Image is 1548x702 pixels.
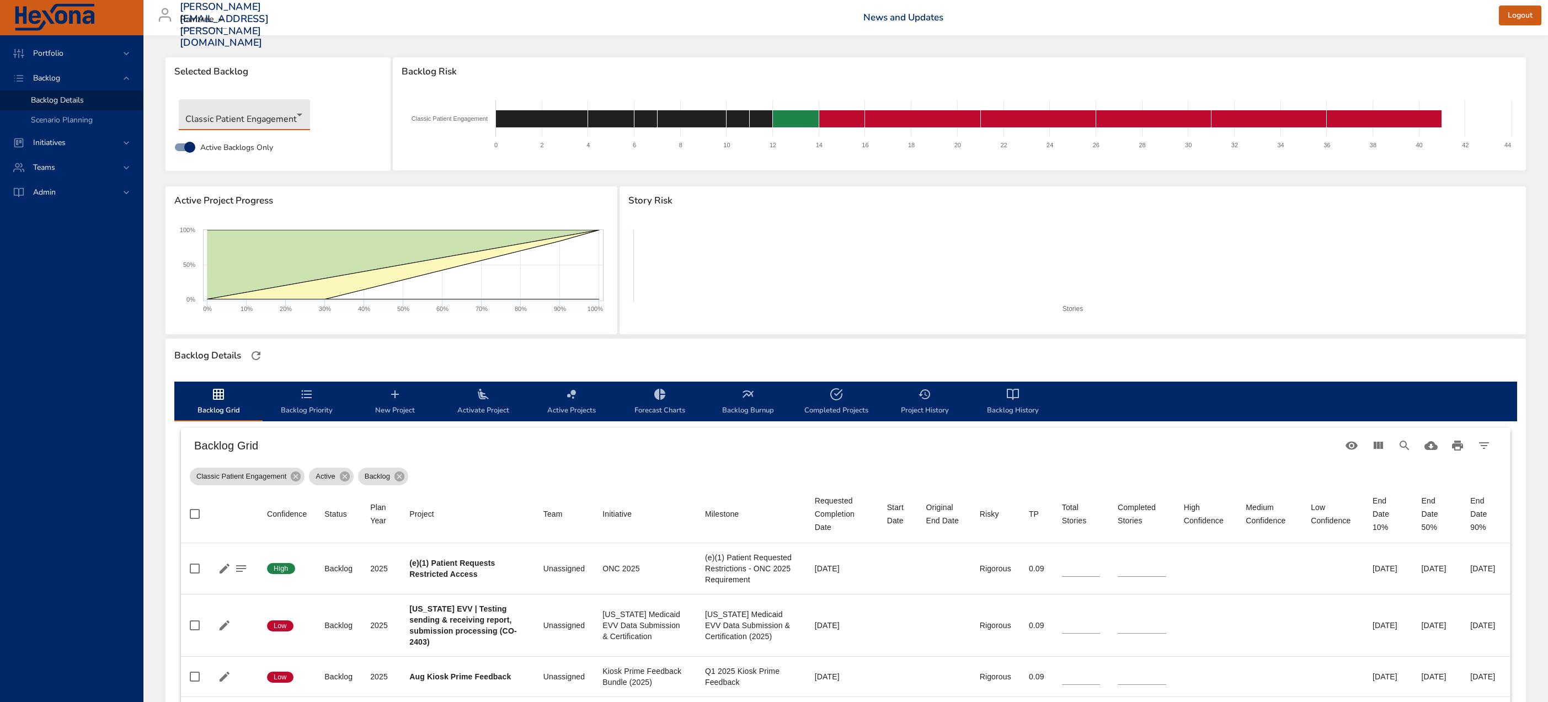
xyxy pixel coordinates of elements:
[24,48,72,58] span: Portfolio
[1422,671,1453,682] div: [DATE]
[13,4,96,31] img: Hexona
[1499,6,1541,26] button: Logout
[1422,494,1453,534] div: End Date 50%
[1029,507,1044,521] span: TP
[815,494,869,534] div: Requested Completion Date
[174,382,1517,421] div: backlog-tab
[174,195,608,206] span: Active Project Progress
[370,501,392,527] div: Plan Year
[194,437,1338,454] h6: Backlog Grid
[1416,142,1422,148] text: 40
[711,388,786,417] span: Backlog Burnup
[887,388,962,417] span: Project History
[602,666,687,688] div: Kiosk Prime Feedback Bundle (2025)
[543,507,563,521] div: Team
[862,142,868,148] text: 16
[409,559,495,578] b: (e)(1) Patient Requests Restricted Access
[1277,142,1284,148] text: 34
[705,609,797,642] div: [US_STATE] Medicaid EVV Data Submission & Certification (2025)
[181,428,1510,463] div: Table Toolbar
[602,507,687,521] span: Initiative
[705,507,797,521] span: Milestone
[1246,501,1293,527] div: Sort
[1311,501,1355,527] div: Sort
[1184,501,1229,527] div: High Confidence
[1231,142,1237,148] text: 32
[324,671,353,682] div: Backlog
[267,672,293,682] span: Low
[705,666,797,688] div: Q1 2025 Kiosk Prime Feedback
[633,142,636,148] text: 6
[602,563,687,574] div: ONC 2025
[190,468,305,485] div: Classic Patient Engagement
[1047,142,1053,148] text: 24
[370,671,392,682] div: 2025
[397,306,409,312] text: 50%
[543,671,585,682] div: Unassigned
[1418,432,1444,459] button: Download CSV
[926,501,962,527] div: Sort
[1092,142,1099,148] text: 26
[1471,432,1497,459] button: Filter Table
[1029,507,1039,521] div: TP
[602,609,687,642] div: [US_STATE] Medicaid EVV Data Submission & Certification
[1118,501,1166,527] span: Completed Stories
[411,115,487,122] text: Classic Patient Engagement
[534,388,609,417] span: Active Projects
[267,507,307,521] div: Sort
[980,507,1011,521] span: Risky
[324,507,353,521] span: Status
[409,507,434,521] div: Project
[1323,142,1330,148] text: 36
[679,142,682,148] text: 8
[705,552,797,585] div: (e)(1) Patient Requested Restrictions - ONC 2025 Requirement
[24,137,74,148] span: Initiatives
[602,507,632,521] div: Sort
[402,66,1517,77] span: Backlog Risk
[1185,142,1192,148] text: 30
[436,306,449,312] text: 60%
[887,501,909,527] div: Sort
[705,507,739,521] div: Sort
[1373,620,1404,631] div: [DATE]
[770,142,776,148] text: 12
[586,142,590,148] text: 4
[799,388,874,417] span: Completed Projects
[975,388,1050,417] span: Backlog History
[1504,142,1511,148] text: 44
[543,507,585,521] span: Team
[174,66,382,77] span: Selected Backlog
[269,388,344,417] span: Backlog Priority
[815,142,822,148] text: 14
[815,494,869,534] div: Sort
[370,501,392,527] div: Sort
[179,99,310,130] div: Classic Patient Engagement
[248,347,264,364] button: Refresh Page
[1029,507,1039,521] div: Sort
[1470,620,1502,631] div: [DATE]
[980,620,1011,631] div: Rigorous
[1444,432,1471,459] button: Print
[1029,671,1044,682] div: 0.09
[1391,432,1418,459] button: Search
[190,471,293,482] span: Classic Patient Engagement
[324,563,353,574] div: Backlog
[1373,671,1404,682] div: [DATE]
[309,468,353,485] div: Active
[1470,563,1502,574] div: [DATE]
[515,306,527,312] text: 80%
[216,617,233,634] button: Edit Project Details
[908,142,915,148] text: 18
[24,162,64,173] span: Teams
[1422,563,1453,574] div: [DATE]
[241,306,253,312] text: 10%
[324,507,347,521] div: Status
[370,563,392,574] div: 2025
[1311,501,1355,527] div: Low Confidence
[267,507,307,521] div: Confidence
[628,195,1517,206] span: Story Risk
[31,115,93,125] span: Scenario Planning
